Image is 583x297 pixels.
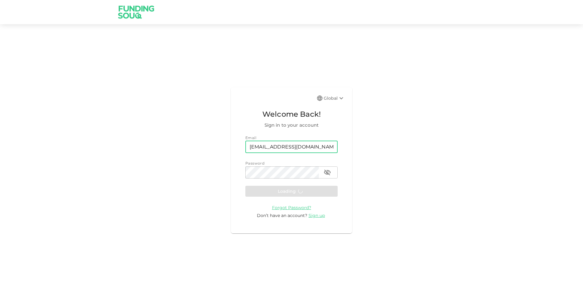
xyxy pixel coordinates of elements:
span: Password [245,161,264,165]
input: password [245,166,319,179]
a: Forgot Password? [272,205,311,210]
span: Sign up [309,213,325,218]
span: Email [245,135,256,140]
span: Welcome Back! [245,108,338,120]
span: Don’t have an account? [257,213,307,218]
span: Sign in to your account [245,122,338,129]
div: Global [324,95,345,102]
input: email [245,141,338,153]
